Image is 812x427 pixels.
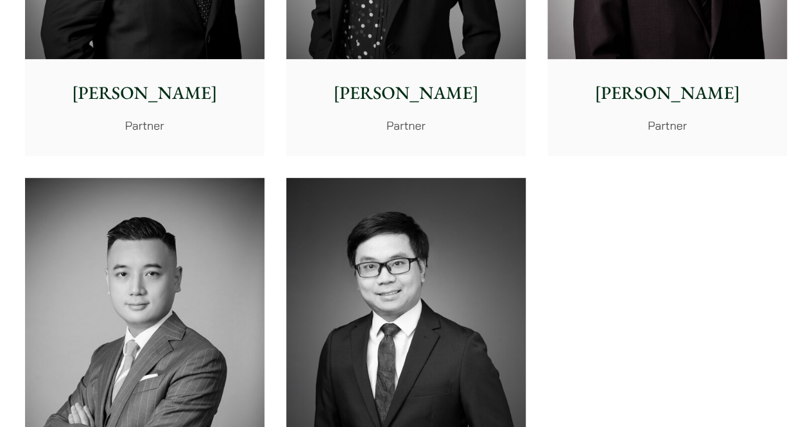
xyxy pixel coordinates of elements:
[297,80,515,107] p: [PERSON_NAME]
[297,117,515,134] p: Partner
[35,117,254,134] p: Partner
[558,80,777,107] p: [PERSON_NAME]
[35,80,254,107] p: [PERSON_NAME]
[558,117,777,134] p: Partner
